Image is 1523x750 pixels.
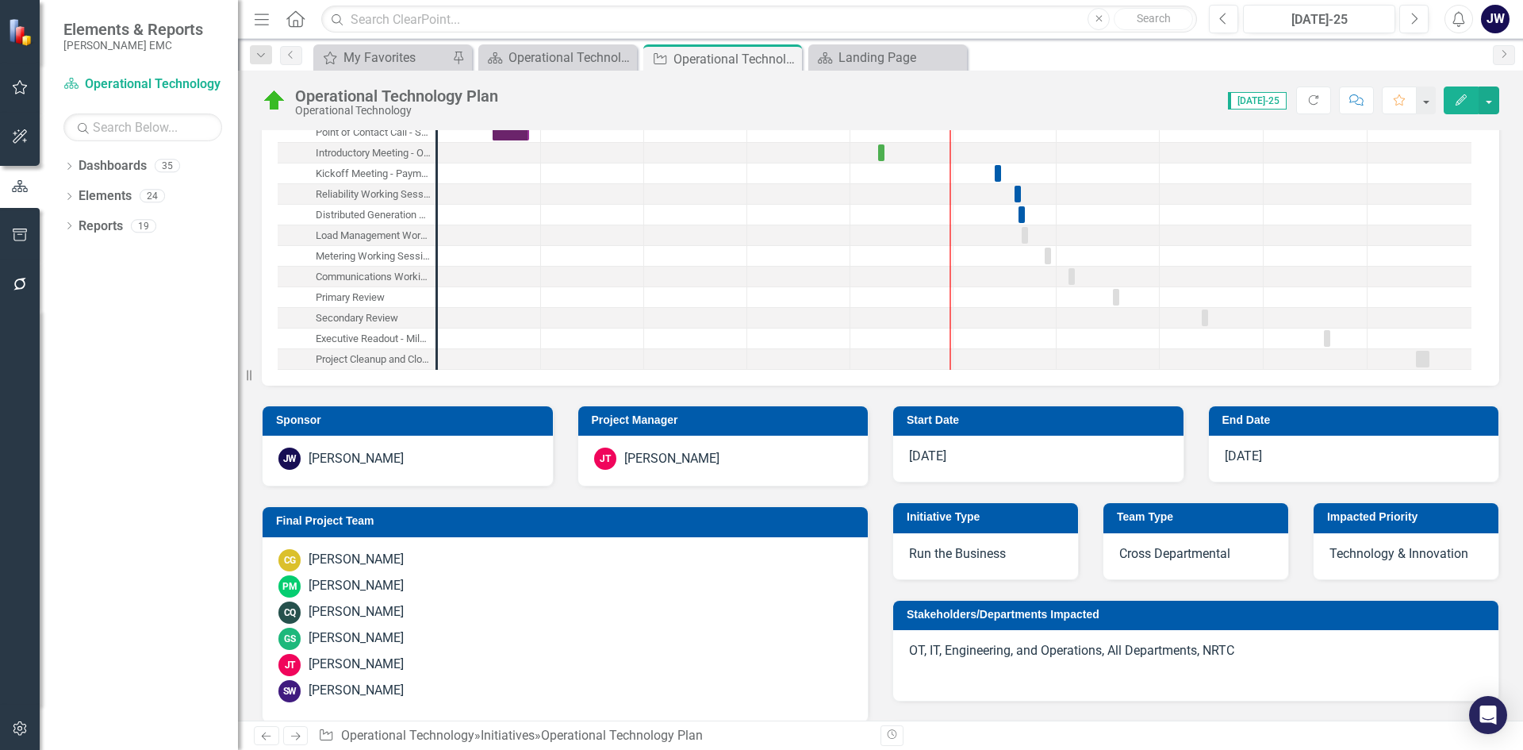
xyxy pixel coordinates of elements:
div: Task: Start date: 2025-12-15 End date: 2025-12-19 [278,349,435,370]
div: Task: Start date: 2025-11-18 End date: 2025-11-18 [278,329,435,349]
div: Operational Technology [508,48,633,67]
div: My Favorites [343,48,448,67]
a: Operational Technology [341,728,474,743]
h3: Stakeholders/Departments Impacted [907,609,1490,621]
div: Distributed Generation Working Session [316,205,431,225]
h3: Initiative Type [907,511,1070,523]
h3: End Date [1222,414,1491,426]
div: [PERSON_NAME] [309,577,404,595]
div: Task: Start date: 2025-10-13 End date: 2025-10-13 [278,308,435,329]
div: Task: Start date: 2025-09-17 End date: 2025-09-17 [1113,289,1119,306]
div: JT [278,654,301,676]
p: OT, IT, Engineering, and Operations, All Departments, NRTC [909,642,1483,663]
a: Reports [79,217,123,236]
div: 24 [140,190,165,203]
div: » » [318,727,869,745]
div: [PERSON_NAME] [309,551,404,569]
div: Project Cleanup and Closure [278,349,435,370]
img: ClearPoint Strategy [7,17,36,47]
span: [DATE] [909,448,946,463]
div: Point of Contact Call - Starts the initial data requests process [316,122,431,143]
div: Task: Start date: 2025-08-13 End date: 2025-08-13 [995,165,1001,182]
div: Reliability Working Session [278,184,435,205]
div: [PERSON_NAME] [624,450,719,468]
div: 35 [155,160,180,173]
div: CG [278,549,301,571]
div: Landing Page [838,48,963,67]
div: Introductory Meeting - Onsite Meeting with the Team [278,143,435,163]
div: Task: Start date: 2025-08-19 End date: 2025-08-19 [1015,186,1021,202]
div: Task: Start date: 2025-08-21 End date: 2025-08-21 [1022,227,1028,244]
div: Operational Technology Plan [541,728,703,743]
div: Load Management Working Session [278,225,435,246]
div: Task: Start date: 2025-08-28 End date: 2025-08-28 [278,246,435,267]
span: Elements & Reports [63,20,203,39]
div: [PERSON_NAME] [309,656,404,674]
div: Open Intercom Messenger [1469,696,1507,734]
div: Introductory Meeting - Onsite Meeting with the Team [316,143,431,163]
div: Task: Start date: 2025-09-17 End date: 2025-09-17 [278,287,435,308]
div: Task: Start date: 2025-07-09 End date: 2025-07-09 [878,144,884,161]
span: Run the Business [909,546,1006,561]
h3: Team Type [1117,511,1280,523]
div: CQ [278,602,301,624]
div: Task: Start date: 2025-08-20 End date: 2025-08-20 [278,205,435,225]
a: Landing Page [812,48,963,67]
div: Reliability Working Session [316,184,431,205]
div: Task: Start date: 2025-09-04 End date: 2025-09-04 [278,267,435,287]
div: [PERSON_NAME] [309,603,404,621]
div: Executive Readout - Milestone ($15,000) [278,329,435,349]
div: Task: Start date: 2025-03-17 End date: 2025-03-28 [493,124,529,140]
div: Task: Start date: 2025-08-28 End date: 2025-08-28 [1045,248,1051,264]
button: [DATE]-25 [1243,5,1395,33]
small: [PERSON_NAME] EMC [63,39,203,52]
div: Task: Start date: 2025-03-17 End date: 2025-03-28 [278,122,435,143]
div: Kickoff Meeting - Payment Milestone ($5,000) [278,163,435,184]
div: [PERSON_NAME] [309,450,404,468]
div: [PERSON_NAME] [309,629,404,648]
h3: Impacted Priority [1327,511,1490,523]
h3: Project Manager [592,414,861,426]
button: JW [1481,5,1510,33]
div: [DATE]-25 [1249,10,1390,29]
div: Kickoff Meeting - Payment Milestone ($5,000) [316,163,431,184]
img: At Target [262,88,287,113]
div: Primary Review [316,287,385,308]
input: Search Below... [63,113,222,141]
div: JW [278,448,301,470]
a: Initiatives [481,728,535,743]
div: Task: Start date: 2025-08-13 End date: 2025-08-13 [278,163,435,184]
span: Search [1137,12,1171,25]
button: Search [1114,8,1193,30]
div: [PERSON_NAME] [309,682,404,700]
a: Operational Technology [63,75,222,94]
div: Task: Start date: 2025-08-21 End date: 2025-08-21 [278,225,435,246]
input: Search ClearPoint... [321,6,1197,33]
div: Task: Start date: 2025-07-09 End date: 2025-07-09 [278,143,435,163]
div: Communications Working Session - Payment Milestone ($15,000) [316,267,431,287]
span: [DATE] [1225,448,1262,463]
h3: Final Project Team [276,515,860,527]
div: Point of Contact Call - Starts the initial data requests process [278,122,435,143]
div: SW [278,680,301,702]
div: GS [278,628,301,650]
div: Primary Review [278,287,435,308]
div: JT [594,448,616,470]
div: Load Management Working Session [316,225,431,246]
div: Project Cleanup and Closure [316,349,431,370]
h3: Sponsor [276,414,545,426]
div: Task: Start date: 2025-10-13 End date: 2025-10-13 [1202,310,1208,326]
div: Task: Start date: 2025-09-04 End date: 2025-09-04 [1068,268,1075,285]
div: Task: Start date: 2025-08-20 End date: 2025-08-20 [1019,206,1025,223]
a: My Favorites [317,48,448,67]
a: Dashboards [79,157,147,175]
div: Metering Working Session [278,246,435,267]
div: Task: Start date: 2025-11-18 End date: 2025-11-18 [1324,330,1330,347]
div: 19 [131,219,156,233]
div: Operational Technology Plan [673,49,798,69]
div: Metering Working Session [316,246,431,267]
div: Distributed Generation Working Session [278,205,435,225]
div: Task: Start date: 2025-08-19 End date: 2025-08-19 [278,184,435,205]
div: Operational Technology [295,105,498,117]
